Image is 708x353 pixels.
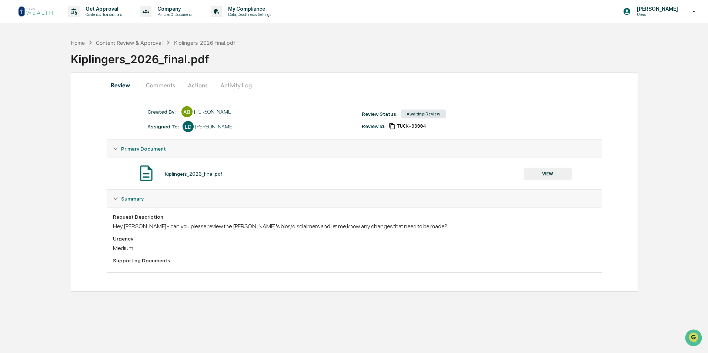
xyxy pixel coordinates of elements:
[52,125,90,131] a: Powered byPylon
[362,111,397,117] div: Review Status:
[121,196,144,202] span: Summary
[126,59,135,68] button: Start new chat
[401,110,446,118] div: Awaiting Review
[631,6,682,12] p: [PERSON_NAME]
[71,40,85,46] div: Home
[7,94,13,100] div: 🖐️
[71,47,708,66] div: Kiplingers_2026_final.pdf
[61,93,92,101] span: Attestations
[174,40,235,46] div: Kiplingers_2026_final.pdf
[147,109,178,115] div: Created By: ‎ ‎
[51,90,95,104] a: 🗄️Attestations
[113,258,596,263] div: Supporting Documents
[107,158,602,189] div: Primary Document
[214,76,258,94] button: Activity Log
[121,146,166,152] span: Primary Document
[25,57,121,64] div: Start new chat
[7,16,135,27] p: How can we help?
[80,6,126,12] p: Get Approval
[107,76,140,94] button: Review
[684,329,704,349] iframe: Open customer support
[194,109,233,115] div: [PERSON_NAME]
[524,168,572,180] button: VIEW
[113,214,596,220] div: Request Description
[7,108,13,114] div: 🔎
[7,57,21,70] img: 1746055101610-c473b297-6a78-478c-a979-82029cc54cd1
[107,190,602,208] div: Summary
[181,76,214,94] button: Actions
[147,124,179,130] div: Assigned To:
[140,76,181,94] button: Comments
[113,223,596,230] div: Hey [PERSON_NAME]- can you please review the [PERSON_NAME]'s bios/disclaimers and let me know any...
[25,64,94,70] div: We're available if you need us!
[397,123,426,129] span: db1177bd-2c7c-4c24-a3b2-be92416aac7e
[15,107,47,115] span: Data Lookup
[74,125,90,131] span: Pylon
[137,164,156,182] img: Document Icon
[4,90,51,104] a: 🖐️Preclearance
[181,106,193,117] div: AB
[222,12,275,17] p: Data, Deadlines & Settings
[195,124,234,130] div: [PERSON_NAME]
[18,6,53,17] img: logo
[113,245,596,252] div: Medium
[631,12,682,17] p: Users
[362,123,385,129] div: Review Id:
[15,93,48,101] span: Preclearance
[4,104,50,118] a: 🔎Data Lookup
[222,6,275,12] p: My Compliance
[107,140,602,158] div: Primary Document
[183,121,194,132] div: LD
[165,171,222,177] div: Kiplingers_2026_final.pdf
[151,12,196,17] p: Policies & Documents
[54,94,60,100] div: 🗄️
[107,76,602,94] div: secondary tabs example
[151,6,196,12] p: Company
[96,40,163,46] div: Content Review & Approval
[80,12,126,17] p: Content & Transactions
[107,208,602,272] div: Summary
[113,236,596,242] div: Urgency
